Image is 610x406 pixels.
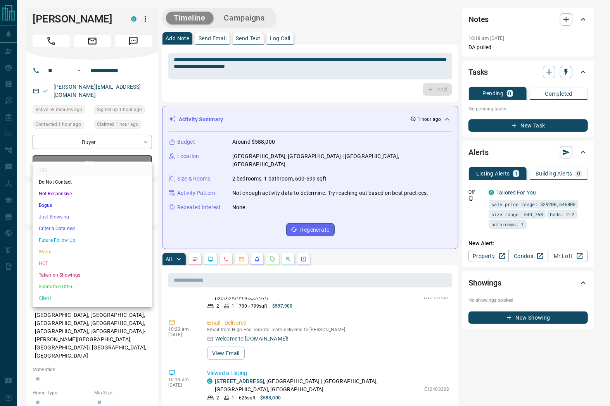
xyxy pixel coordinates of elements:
li: Taken on Showings [33,269,152,281]
li: Submitted Offer [33,281,152,292]
li: Criteria Obtained [33,223,152,234]
li: Just Browsing [33,211,152,223]
li: Do Not Contact [33,176,152,188]
li: Future Follow Up [33,234,152,246]
li: Bogus [33,200,152,211]
li: HOT [33,258,152,269]
li: Client [33,292,152,304]
li: Warm [33,246,152,258]
li: Not Responsive [33,188,152,200]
